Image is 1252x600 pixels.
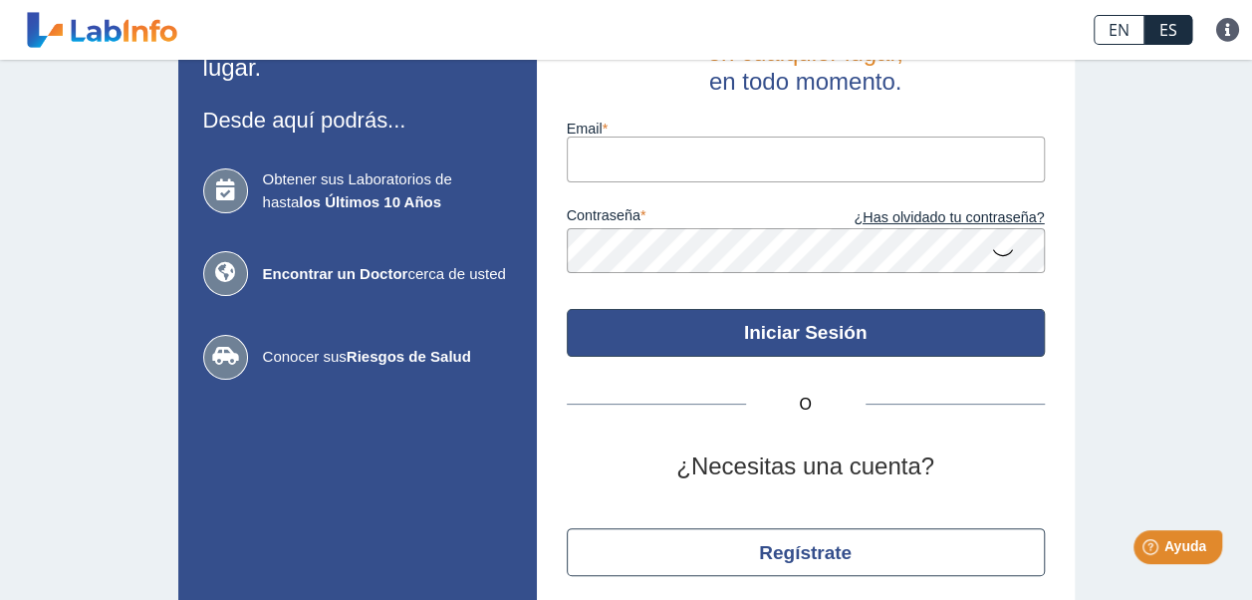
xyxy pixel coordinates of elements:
[203,108,512,133] h3: Desde aquí podrás...
[806,207,1045,229] a: ¿Has olvidado tu contraseña?
[567,309,1045,357] button: Iniciar Sesión
[746,393,866,417] span: O
[1075,522,1230,578] iframe: Help widget launcher
[709,68,901,95] span: en todo momento.
[347,348,471,365] b: Riesgos de Salud
[1144,15,1192,45] a: ES
[567,528,1045,576] button: Regístrate
[567,121,1045,137] label: email
[567,452,1045,481] h2: ¿Necesitas una cuenta?
[707,39,902,66] span: en cualquier lugar,
[263,168,512,213] span: Obtener sus Laboratorios de hasta
[1094,15,1144,45] a: EN
[567,207,806,229] label: contraseña
[263,346,512,369] span: Conocer sus
[263,263,512,286] span: cerca de usted
[299,193,441,210] b: los Últimos 10 Años
[263,265,408,282] b: Encontrar un Doctor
